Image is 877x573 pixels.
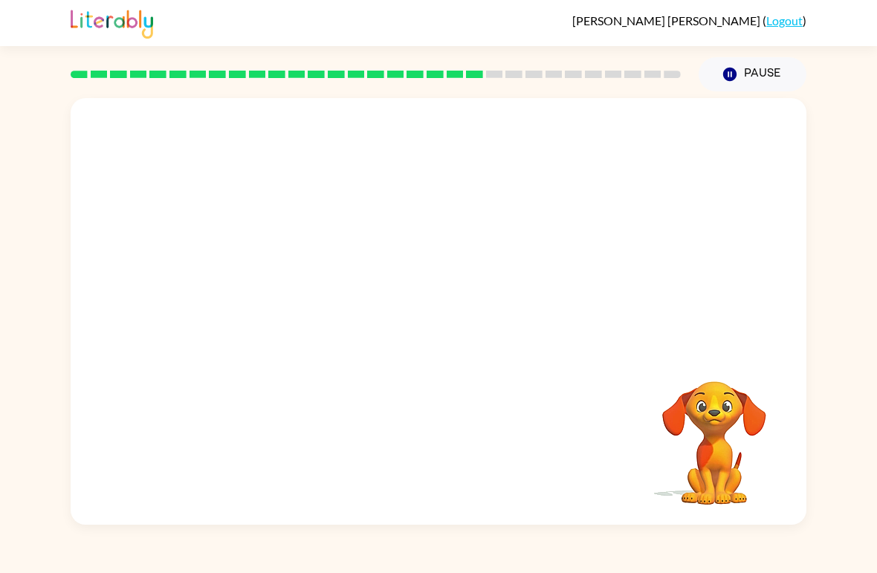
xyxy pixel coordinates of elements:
span: [PERSON_NAME] [PERSON_NAME] [572,13,763,27]
video: Your browser must support playing .mp4 files to use Literably. Please try using another browser. [640,358,789,507]
div: ( ) [572,13,806,27]
img: Literably [71,6,153,39]
button: Pause [699,57,806,91]
a: Logout [766,13,803,27]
